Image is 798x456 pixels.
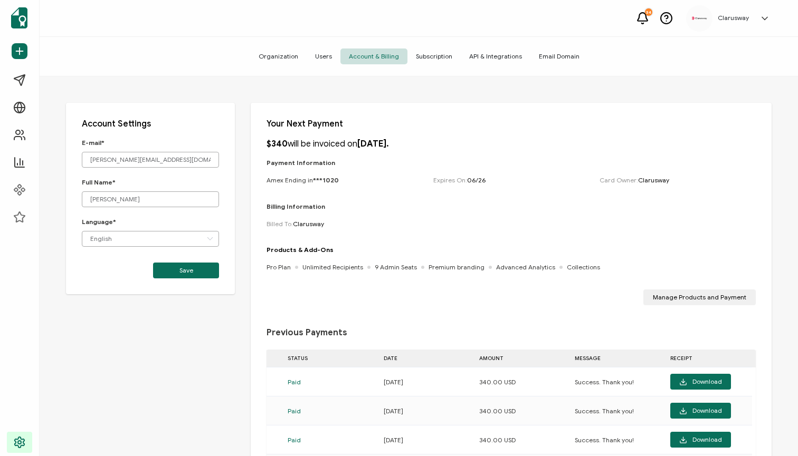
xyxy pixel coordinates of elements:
[461,48,530,64] span: API & Integrations
[267,119,756,129] p: Your Next Payment
[569,352,665,364] div: MESSAGE
[267,263,291,271] span: Pro Plan
[267,202,756,210] p: Billing Information
[600,176,669,184] span: Card Owner:
[282,352,378,364] div: STATUS
[288,407,301,415] span: Paid
[679,407,722,415] span: Download
[575,378,634,386] span: Success. Thank you!
[82,178,219,186] p: Full Name*
[82,119,219,129] p: Account Settings
[679,378,722,386] span: Download
[288,378,301,386] span: Paid
[679,436,722,444] span: Download
[340,48,407,64] span: Account & Billing
[653,294,746,300] span: Manage Products and Payment
[467,176,486,184] span: 06/26
[82,152,219,168] input: E-mail
[670,403,731,419] button: Download
[479,436,516,444] span: 340.00 USD
[82,218,219,226] p: Language*
[267,246,600,254] p: Products & Add-Ons
[718,14,749,22] h5: Clarusway
[479,378,516,386] span: 340.00 USD
[433,176,486,184] span: Expires On:
[474,352,569,364] div: AMOUNT
[530,48,588,64] span: Email Domain
[567,263,600,271] span: Collections
[82,231,219,247] input: Language
[267,139,288,149] b: $340
[11,7,27,28] img: sertifier-logomark-colored.svg
[575,407,634,415] span: Success. Thank you!
[267,176,339,184] p: Amex Ending in
[267,159,756,167] p: Payment Information
[575,436,634,444] span: Success. Thank you!
[670,432,731,448] button: Download
[267,220,324,228] span: Billed To:
[378,352,474,364] div: DATE
[179,267,193,274] span: Save
[384,378,403,386] span: [DATE]
[357,139,389,149] b: [DATE].
[288,436,301,444] span: Paid
[665,352,736,364] div: RECEIPT
[375,263,417,271] span: 9 Admin Seats
[267,139,389,149] p: will be invoiced on
[302,263,363,271] span: Unlimited Recipients
[384,407,403,415] span: [DATE]
[479,407,516,415] span: 340.00 USD
[267,327,347,338] span: Previous Payments
[645,8,652,16] div: 34
[429,263,484,271] span: Premium branding
[638,176,669,184] span: Clarusway
[384,436,403,444] span: [DATE]
[82,191,219,207] input: Full Name
[643,289,756,305] button: Manage Products and Payment
[745,405,798,456] iframe: Chat Widget
[670,374,731,390] button: Download
[691,16,707,21] img: a5e1a1ce-846a-451b-9055-a22c98cfbf33.png
[407,48,461,64] span: Subscription
[250,48,307,64] span: Organization
[153,263,219,278] button: Save
[307,48,340,64] span: Users
[82,139,219,147] p: E-mail*
[496,263,555,271] span: Advanced Analytics
[293,220,324,228] span: Clarusway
